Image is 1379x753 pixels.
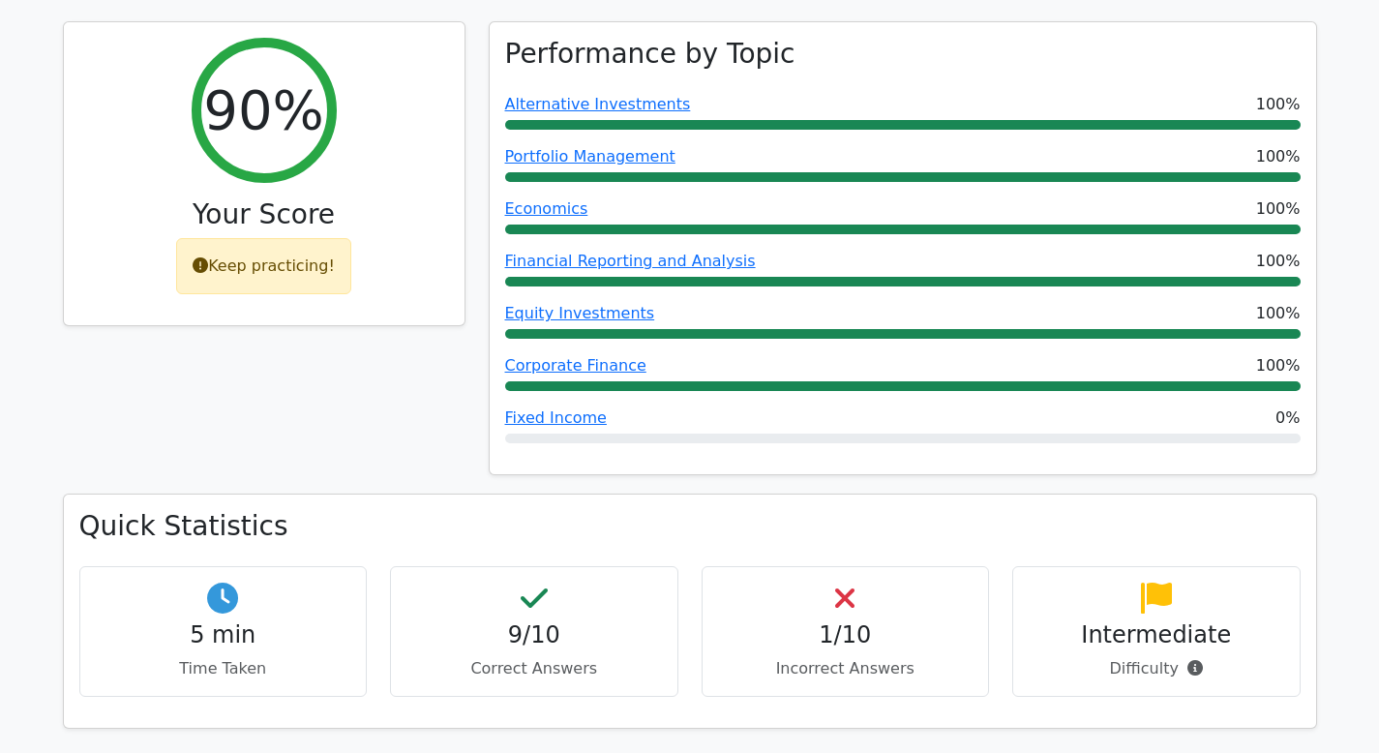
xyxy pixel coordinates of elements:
[96,657,351,680] p: Time Taken
[505,304,655,322] a: Equity Investments
[718,657,974,680] p: Incorrect Answers
[1256,197,1301,221] span: 100%
[96,621,351,649] h4: 5 min
[505,356,646,375] a: Corporate Finance
[1029,621,1284,649] h4: Intermediate
[505,252,756,270] a: Financial Reporting and Analysis
[1256,354,1301,377] span: 100%
[718,621,974,649] h4: 1/10
[1029,657,1284,680] p: Difficulty
[79,198,449,231] h3: Your Score
[1256,145,1301,168] span: 100%
[505,38,795,71] h3: Performance by Topic
[406,621,662,649] h4: 9/10
[1275,407,1300,430] span: 0%
[176,238,351,294] div: Keep practicing!
[1256,302,1301,325] span: 100%
[505,147,675,166] a: Portfolio Management
[505,199,588,218] a: Economics
[203,77,323,142] h2: 90%
[1256,250,1301,273] span: 100%
[1256,93,1301,116] span: 100%
[79,510,1301,543] h3: Quick Statistics
[406,657,662,680] p: Correct Answers
[505,95,691,113] a: Alternative Investments
[505,408,607,427] a: Fixed Income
